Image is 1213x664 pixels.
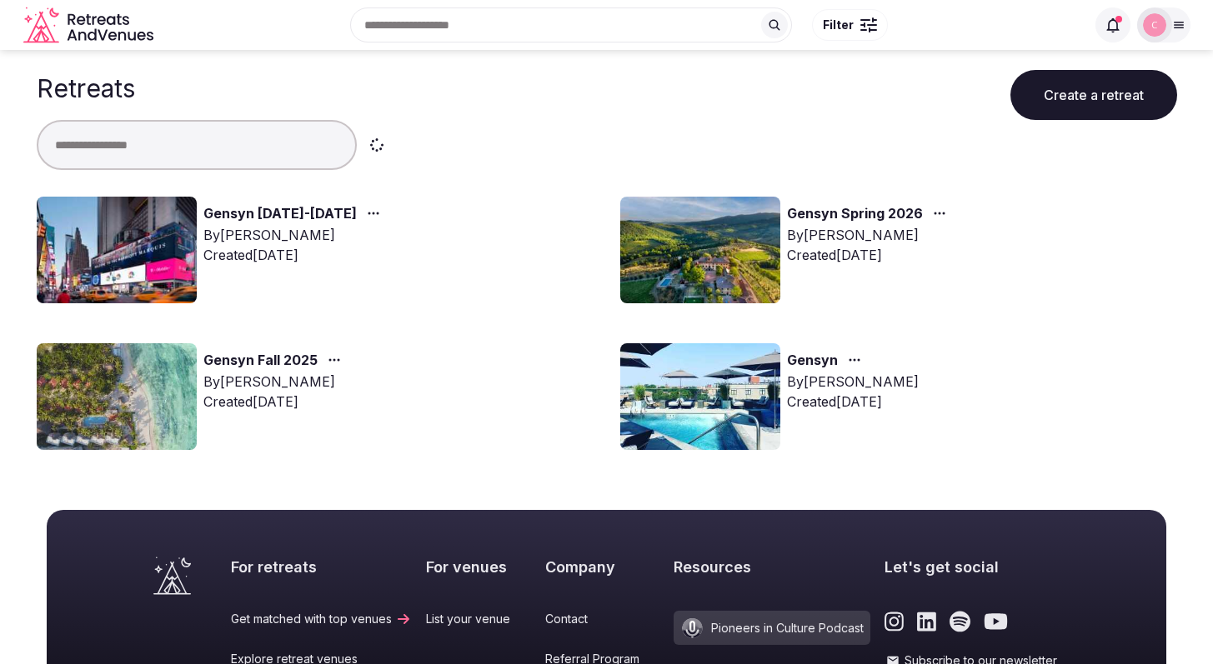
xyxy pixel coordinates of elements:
[950,611,970,632] a: Link to the retreats and venues Spotify page
[674,611,870,645] a: Pioneers in Culture Podcast
[885,611,904,632] a: Link to the retreats and venues Instagram page
[37,73,135,103] h1: Retreats
[231,557,412,577] h2: For retreats
[787,245,953,265] div: Created [DATE]
[231,611,412,627] a: Get matched with top venues
[426,557,530,577] h2: For venues
[203,225,387,245] div: By [PERSON_NAME]
[885,557,1060,577] h2: Let's get social
[620,343,780,450] img: Top retreat image for the retreat: Gensyn
[203,203,357,225] a: Gensyn [DATE]-[DATE]
[153,557,191,595] a: Visit the homepage
[787,225,953,245] div: By [PERSON_NAME]
[426,611,530,627] a: List your venue
[203,245,387,265] div: Created [DATE]
[787,350,838,372] a: Gensyn
[787,392,919,412] div: Created [DATE]
[545,611,659,627] a: Contact
[1010,70,1177,120] button: Create a retreat
[812,9,888,41] button: Filter
[787,372,919,392] div: By [PERSON_NAME]
[37,197,197,303] img: Top retreat image for the retreat: Gensyn November 9-14, 2025
[203,392,348,412] div: Created [DATE]
[23,7,157,44] a: Visit the homepage
[203,350,318,372] a: Gensyn Fall 2025
[917,611,936,632] a: Link to the retreats and venues LinkedIn page
[545,557,659,577] h2: Company
[37,343,197,450] img: Top retreat image for the retreat: Gensyn Fall 2025
[23,7,157,44] svg: Retreats and Venues company logo
[674,557,870,577] h2: Resources
[984,611,1008,632] a: Link to the retreats and venues Youtube page
[787,203,923,225] a: Gensyn Spring 2026
[823,17,854,33] span: Filter
[620,197,780,303] img: Top retreat image for the retreat: Gensyn Spring 2026
[1143,13,1166,37] img: chloe-6695
[203,372,348,392] div: By [PERSON_NAME]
